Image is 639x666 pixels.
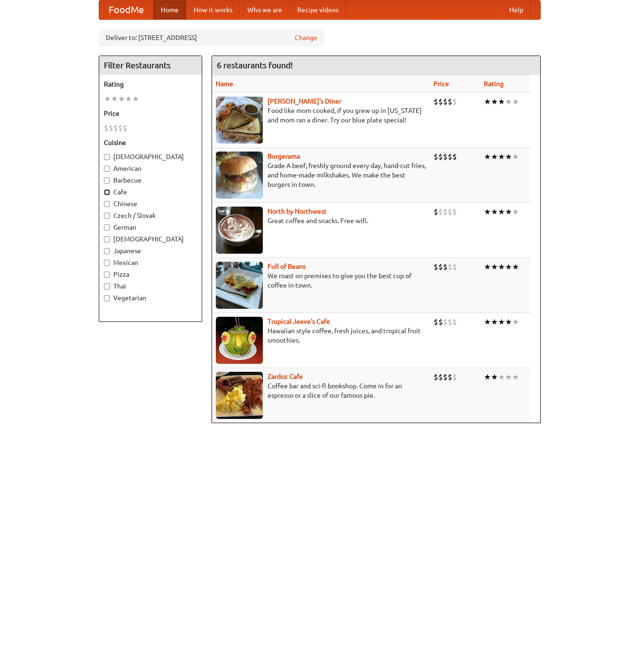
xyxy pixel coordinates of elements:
[268,97,341,105] a: [PERSON_NAME]'s Diner
[99,56,202,75] h4: Filter Restaurants
[268,152,300,160] a: Burgerama
[104,295,110,301] input: Vegetarian
[484,372,491,382] li: ★
[452,96,457,107] li: $
[498,207,505,217] li: ★
[104,260,110,266] input: Mexican
[452,317,457,327] li: $
[217,61,293,70] ng-pluralize: 6 restaurants found!
[448,262,452,272] li: $
[104,201,110,207] input: Chinese
[104,283,110,289] input: Thai
[434,317,438,327] li: $
[498,317,505,327] li: ★
[491,262,498,272] li: ★
[443,317,448,327] li: $
[104,225,110,231] input: German
[104,189,110,195] input: Cafe
[104,213,110,219] input: Czech / Slovak
[438,152,443,162] li: $
[505,207,512,217] li: ★
[448,207,452,217] li: $
[104,234,197,244] label: [DEMOGRAPHIC_DATA]
[216,317,263,364] img: jeeves.jpg
[153,0,186,19] a: Home
[452,262,457,272] li: $
[216,152,263,199] img: burgerama.jpg
[104,109,197,118] h5: Price
[104,166,110,172] input: American
[505,317,512,327] li: ★
[216,207,263,254] img: north.jpg
[104,281,197,291] label: Thai
[448,96,452,107] li: $
[512,96,519,107] li: ★
[216,271,426,290] p: We roast on premises to give you the best cup of coffee in town.
[452,372,457,382] li: $
[216,80,233,88] a: Name
[104,211,197,220] label: Czech / Slovak
[216,96,263,144] img: sallys.jpg
[104,272,110,278] input: Pizza
[505,152,512,162] li: ★
[434,372,438,382] li: $
[104,187,197,197] label: Cafe
[268,263,306,270] a: Full of Beans
[498,96,505,107] li: ★
[448,152,452,162] li: $
[109,123,113,133] li: $
[268,373,303,380] a: Zardoz Cafe
[104,199,197,209] label: Chinese
[104,123,109,133] li: $
[240,0,290,19] a: Who we are
[104,164,197,173] label: American
[452,152,457,162] li: $
[491,372,498,382] li: ★
[434,152,438,162] li: $
[434,80,449,88] a: Price
[512,262,519,272] li: ★
[438,372,443,382] li: $
[104,177,110,184] input: Barbecue
[104,270,197,279] label: Pizza
[505,262,512,272] li: ★
[104,258,197,267] label: Mexican
[216,216,426,225] p: Great coffee and snacks. Free wifi.
[268,318,330,325] a: Tropical Jeeve's Cafe
[113,123,118,133] li: $
[438,317,443,327] li: $
[484,152,491,162] li: ★
[452,207,457,217] li: $
[448,372,452,382] li: $
[434,96,438,107] li: $
[216,106,426,125] p: Food like mom cooked, if you grew up in [US_STATE] and mom ran a diner. Try our blue plate special!
[104,94,111,104] li: ★
[216,326,426,345] p: Hawaiian style coffee, fresh juices, and tropical fruit smoothies.
[216,381,426,400] p: Coffee bar and sci-fi bookshop. Come in for an espresso or a slice of our famous pie.
[216,161,426,189] p: Grade A beef, freshly ground every day, hand-cut fries, and home-made milkshakes. We make the bes...
[99,29,324,46] div: Deliver to: [STREET_ADDRESS]
[512,207,519,217] li: ★
[443,96,448,107] li: $
[132,94,139,104] li: ★
[290,0,346,19] a: Recipe videos
[512,372,519,382] li: ★
[104,223,197,232] label: German
[216,372,263,419] img: zardoz.jpg
[502,0,531,19] a: Help
[484,207,491,217] li: ★
[104,293,197,303] label: Vegetarian
[104,154,110,160] input: [DEMOGRAPHIC_DATA]
[498,152,505,162] li: ★
[498,262,505,272] li: ★
[99,0,153,19] a: FoodMe
[443,207,448,217] li: $
[505,96,512,107] li: ★
[268,208,327,215] a: North by Northwest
